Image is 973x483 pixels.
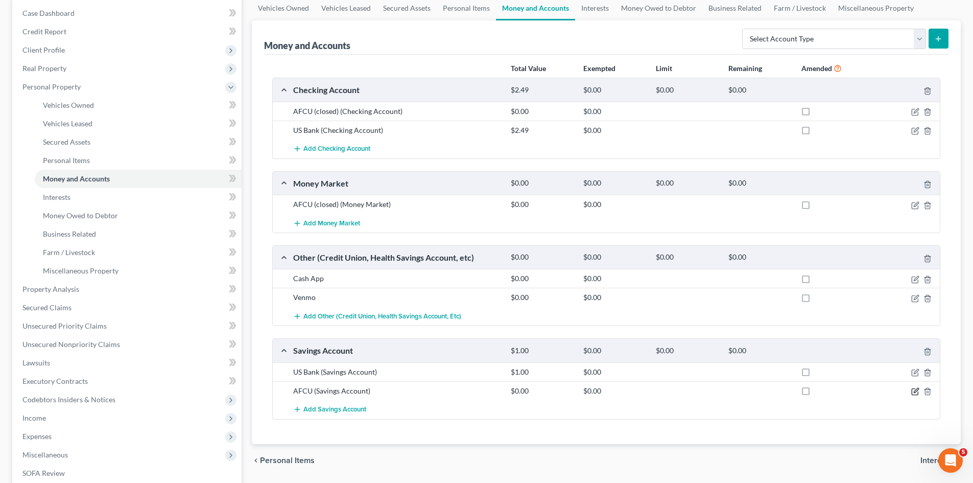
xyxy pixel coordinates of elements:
span: Add Savings Account [303,406,366,414]
a: SOFA Review [14,464,242,482]
div: $0.00 [578,106,651,117]
button: chevron_left Personal Items [252,456,315,465]
div: $1.00 [506,346,578,356]
span: Executory Contracts [22,377,88,385]
span: Interests [43,193,70,201]
div: $0.00 [651,252,723,262]
div: $0.00 [506,199,578,210]
a: Unsecured Nonpriority Claims [14,335,242,354]
span: Credit Report [22,27,66,36]
span: Income [22,413,46,422]
div: Checking Account [288,84,506,95]
strong: Amended [801,64,832,73]
span: Money and Accounts [43,174,110,183]
div: $0.00 [578,386,651,396]
a: Personal Items [35,151,242,170]
div: $0.00 [578,367,651,377]
div: Money and Accounts [264,39,350,52]
div: $0.00 [723,85,796,95]
div: $0.00 [578,252,651,262]
div: $0.00 [578,292,651,303]
iframe: Intercom live chat [938,448,963,473]
strong: Total Value [511,64,546,73]
span: Business Related [43,229,96,238]
div: Other (Credit Union, Health Savings Account, etc) [288,252,506,263]
button: Add Other (Credit Union, Health Savings Account, etc) [293,307,461,326]
span: Interests [920,456,953,465]
div: $0.00 [506,386,578,396]
div: $0.00 [578,85,651,95]
a: Money Owed to Debtor [35,206,242,225]
div: $0.00 [506,292,578,303]
div: $2.49 [506,125,578,135]
div: US Bank (Savings Account) [288,367,506,377]
span: Secured Assets [43,137,90,146]
span: Expenses [22,432,52,441]
span: Real Property [22,64,66,73]
span: Unsecured Priority Claims [22,321,107,330]
a: Business Related [35,225,242,243]
div: AFCU (Savings Account) [288,386,506,396]
strong: Remaining [728,64,762,73]
span: Lawsuits [22,358,50,367]
span: Property Analysis [22,285,79,293]
a: Case Dashboard [14,4,242,22]
a: Money and Accounts [35,170,242,188]
div: $0.00 [506,178,578,188]
span: Vehicles Leased [43,119,92,128]
div: $0.00 [506,106,578,117]
a: Lawsuits [14,354,242,372]
a: Farm / Livestock [35,243,242,262]
a: Secured Claims [14,298,242,317]
i: chevron_left [252,456,260,465]
button: Interests chevron_right [920,456,961,465]
a: Secured Assets [35,133,242,151]
a: Unsecured Priority Claims [14,317,242,335]
span: Secured Claims [22,303,72,312]
strong: Exempted [583,64,615,73]
div: AFCU (closed) (Checking Account) [288,106,506,117]
div: $2.49 [506,85,578,95]
span: Personal Items [260,456,315,465]
span: Unsecured Nonpriority Claims [22,340,120,349]
div: Money Market [288,178,506,189]
div: $0.00 [723,252,796,262]
a: Vehicles Leased [35,114,242,133]
span: Add Money Market [303,219,360,227]
div: $0.00 [578,273,651,284]
div: $0.00 [578,346,651,356]
div: $0.00 [578,178,651,188]
span: Farm / Livestock [43,248,95,257]
div: $0.00 [723,178,796,188]
button: Add Checking Account [293,140,370,158]
span: Personal Property [22,82,81,91]
a: Interests [35,188,242,206]
button: Add Money Market [293,214,360,233]
div: $0.00 [578,125,651,135]
a: Miscellaneous Property [35,262,242,280]
span: Vehicles Owned [43,101,94,109]
div: Venmo [288,292,506,303]
a: Vehicles Owned [35,96,242,114]
div: $0.00 [506,252,578,262]
div: Savings Account [288,345,506,356]
div: $0.00 [651,178,723,188]
a: Executory Contracts [14,372,242,390]
div: $0.00 [723,346,796,356]
span: Personal Items [43,156,90,165]
span: Case Dashboard [22,9,75,17]
div: $0.00 [651,85,723,95]
div: $0.00 [651,346,723,356]
a: Credit Report [14,22,242,41]
div: US Bank (Checking Account) [288,125,506,135]
span: 5 [959,448,967,456]
div: $0.00 [506,273,578,284]
button: Add Savings Account [293,400,366,419]
span: Client Profile [22,45,65,54]
span: SOFA Review [22,469,65,477]
span: Money Owed to Debtor [43,211,118,220]
span: Miscellaneous [22,450,68,459]
span: Add Other (Credit Union, Health Savings Account, etc) [303,312,461,320]
div: AFCU (closed) (Money Market) [288,199,506,210]
div: $0.00 [578,199,651,210]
